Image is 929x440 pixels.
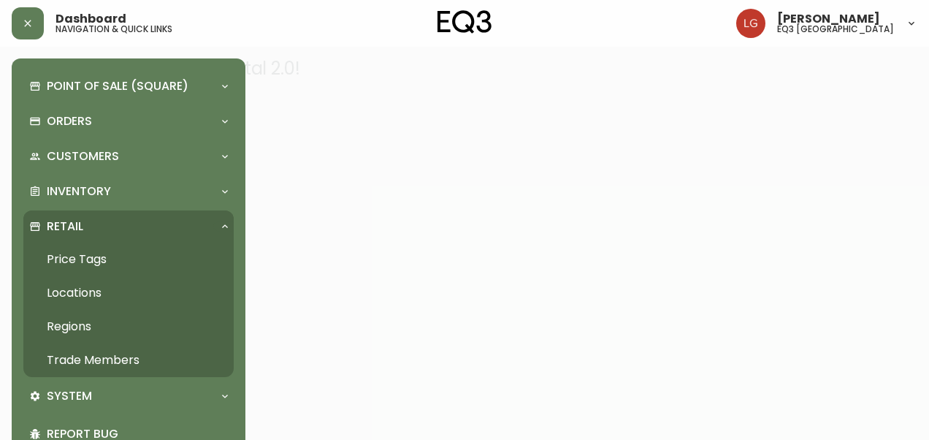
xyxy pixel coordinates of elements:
div: Customers [23,140,234,172]
p: Customers [47,148,119,164]
span: [PERSON_NAME] [777,13,880,25]
a: Regions [23,310,234,344]
div: Point of Sale (Square) [23,70,234,102]
img: logo [437,10,492,34]
div: Retail [23,210,234,243]
p: Point of Sale (Square) [47,78,188,94]
img: da6fc1c196b8cb7038979a7df6c040e1 [736,9,765,38]
h5: navigation & quick links [56,25,172,34]
a: Trade Members [23,344,234,377]
span: Dashboard [56,13,126,25]
div: Orders [23,105,234,137]
a: Locations [23,276,234,310]
a: Price Tags [23,243,234,276]
p: Inventory [47,183,111,200]
div: System [23,380,234,412]
p: Orders [47,113,92,129]
h5: eq3 [GEOGRAPHIC_DATA] [777,25,894,34]
div: Inventory [23,175,234,208]
p: Retail [47,219,83,235]
p: System [47,388,92,404]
